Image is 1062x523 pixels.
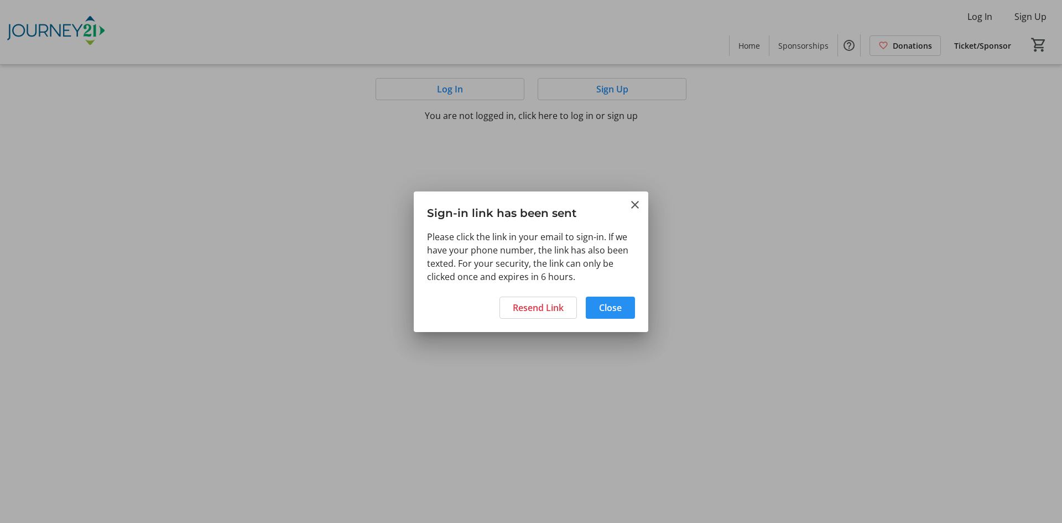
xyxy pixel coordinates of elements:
span: Close [599,301,622,314]
div: Please click the link in your email to sign-in. If we have your phone number, the link has also b... [414,230,648,290]
span: Resend Link [513,301,564,314]
button: Resend Link [499,297,577,319]
h3: Sign-in link has been sent [414,191,648,230]
button: Close [586,297,635,319]
button: Close [628,198,642,211]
